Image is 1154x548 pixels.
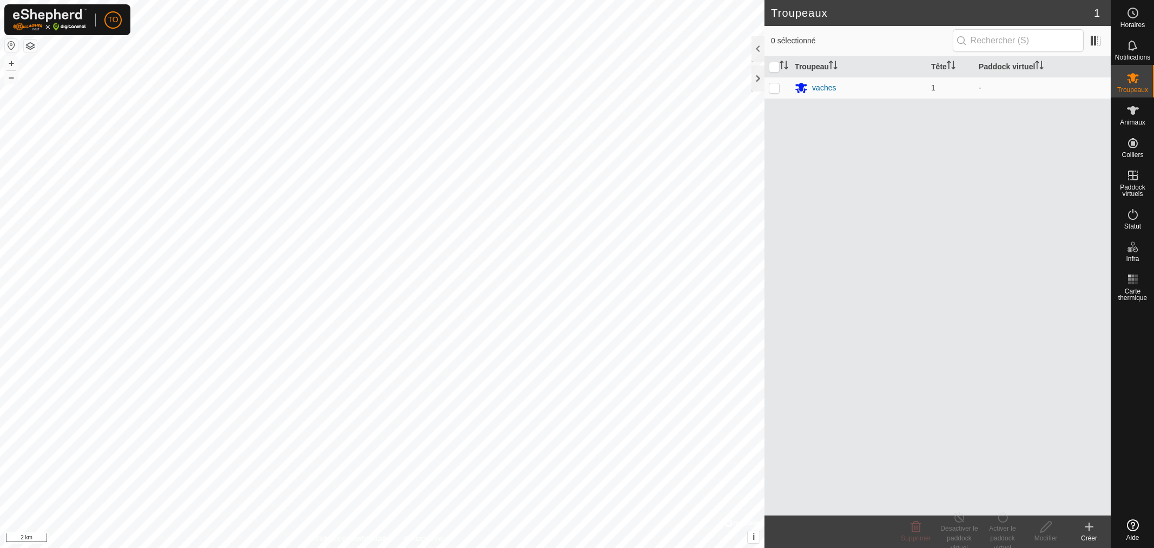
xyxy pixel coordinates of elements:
[5,57,18,70] button: +
[1111,515,1154,545] a: Aide
[753,532,755,542] span: i
[1024,533,1067,543] div: Modifier
[953,29,1084,52] input: Rechercher (S)
[829,62,838,71] p-sorticon: Activer pour trier
[931,83,935,92] span: 1
[771,35,953,47] span: 0 sélectionné
[5,71,18,84] button: –
[790,56,927,77] th: Troupeau
[947,62,955,71] p-sorticon: Activer pour trier
[812,82,836,94] div: vaches
[1124,223,1141,230] span: Statut
[901,534,931,542] span: Supprimer
[974,56,1111,77] th: Paddock virtuel
[1126,256,1139,262] span: Infra
[748,531,760,543] button: i
[1114,288,1151,301] span: Carte thermique
[1120,119,1145,126] span: Animaux
[1067,533,1111,543] div: Créer
[1035,62,1044,71] p-sorticon: Activer pour trier
[780,62,788,71] p-sorticon: Activer pour trier
[24,40,37,53] button: Couches de carte
[1126,534,1139,541] span: Aide
[771,6,1094,19] h2: Troupeaux
[404,534,449,544] a: Contactez-nous
[5,39,18,52] button: Réinitialiser la carte
[315,534,391,544] a: Politique de confidentialité
[974,77,1111,99] td: -
[927,56,974,77] th: Tête
[1094,5,1100,21] span: 1
[108,14,118,25] span: TO
[1115,54,1150,61] span: Notifications
[1122,152,1143,158] span: Colliers
[1120,22,1145,28] span: Horaires
[1117,87,1148,93] span: Troupeaux
[13,9,87,31] img: Logo Gallagher
[1114,184,1151,197] span: Paddock virtuels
